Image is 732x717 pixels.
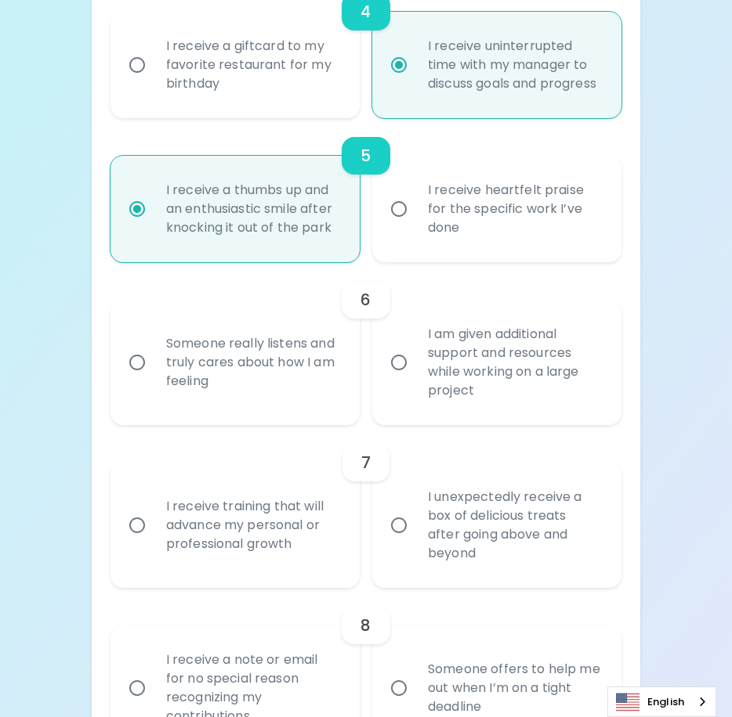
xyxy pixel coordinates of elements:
h6: 6 [361,287,371,312]
div: choice-group-check [111,118,622,262]
div: choice-group-check [111,425,622,588]
h6: 8 [361,613,371,638]
div: Someone really listens and truly cares about how I am feeling [154,315,351,409]
div: I receive training that will advance my personal or professional growth [154,478,351,572]
div: I receive a thumbs up and an enthusiastic smile after knocking it out of the park [154,162,351,256]
h6: 5 [361,143,371,168]
div: I receive heartfelt praise for the specific work I’ve done [415,162,613,256]
div: I unexpectedly receive a box of delicious treats after going above and beyond [415,469,613,582]
div: I receive uninterrupted time with my manager to discuss goals and progress [415,18,613,112]
div: I am given additional support and resources while working on a large project [415,306,613,419]
div: I receive a giftcard to my favorite restaurant for my birthday [154,18,351,112]
a: English [608,687,716,716]
div: choice-group-check [111,262,622,425]
div: Language [607,686,716,717]
h6: 7 [361,450,371,475]
aside: Language selected: English [607,686,716,717]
